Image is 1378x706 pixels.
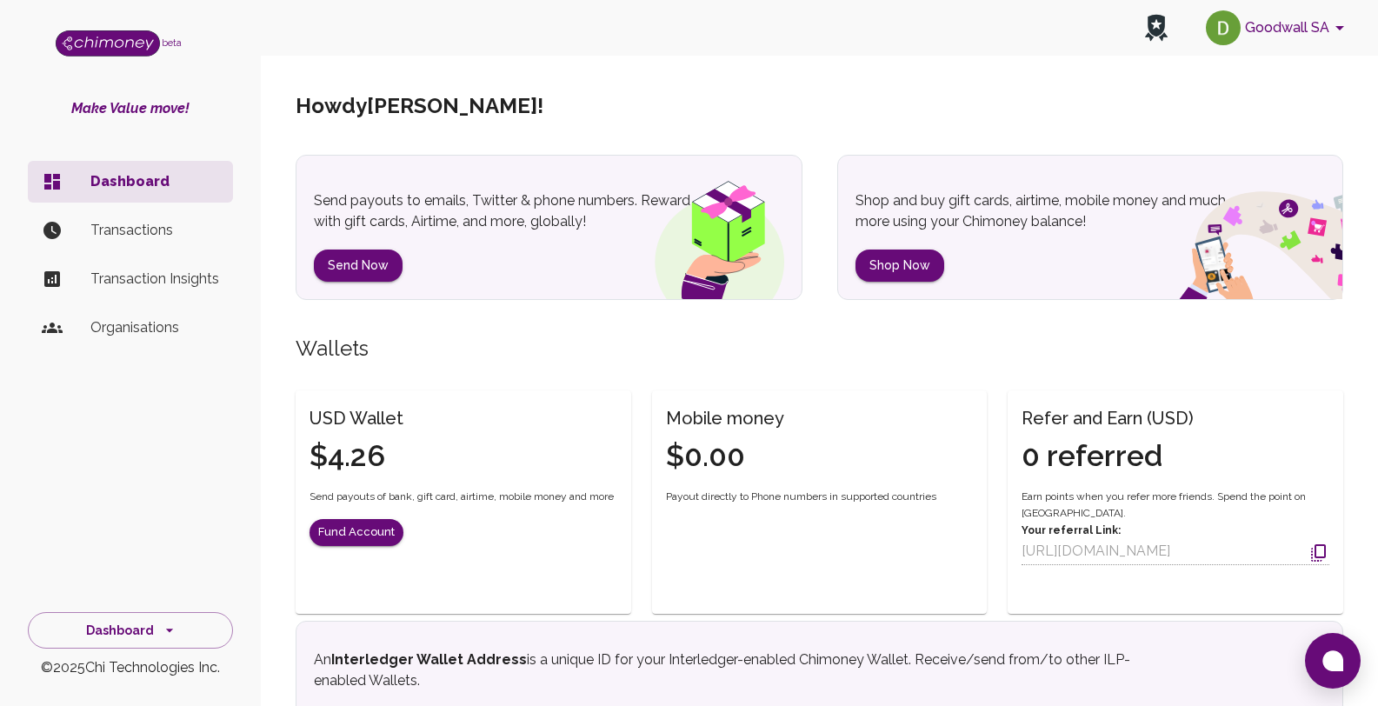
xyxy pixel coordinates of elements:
[296,92,543,120] h5: Howdy [PERSON_NAME] !
[1022,404,1194,432] h6: Refer and Earn (USD)
[310,489,614,506] span: Send payouts of bank, gift card, airtime, mobile money and more
[1022,524,1121,536] strong: Your referral Link:
[1134,172,1342,299] img: social spend
[314,190,705,232] p: Send payouts to emails, Twitter & phone numbers. Reward with gift cards, Airtime, and more, globa...
[314,649,1156,691] p: An is a unique ID for your Interledger-enabled Chimoney Wallet. Receive/send from/to other ILP-en...
[1022,489,1329,566] div: Earn points when you refer more friends. Spend the point on [GEOGRAPHIC_DATA].
[623,169,802,299] img: gift box
[90,220,219,241] p: Transactions
[90,269,219,290] p: Transaction Insights
[90,317,219,338] p: Organisations
[56,30,160,57] img: Logo
[855,190,1247,232] p: Shop and buy gift cards, airtime, mobile money and much more using your Chimoney balance!
[1206,10,1241,45] img: avatar
[1022,438,1194,475] h4: 0 referred
[666,404,784,432] h6: Mobile money
[296,335,1343,363] h5: Wallets
[314,250,403,282] button: Send Now
[162,37,182,48] span: beta
[855,250,944,282] button: Shop Now
[1199,5,1357,50] button: account of current user
[310,438,403,475] h4: $4.26
[310,519,403,546] button: Fund Account
[28,612,233,649] button: Dashboard
[331,651,527,668] strong: Interledger Wallet Address
[1305,633,1361,689] button: Open chat window
[310,404,403,432] h6: USD Wallet
[90,171,219,192] p: Dashboard
[666,489,936,506] span: Payout directly to Phone numbers in supported countries
[666,438,784,475] h4: $0.00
